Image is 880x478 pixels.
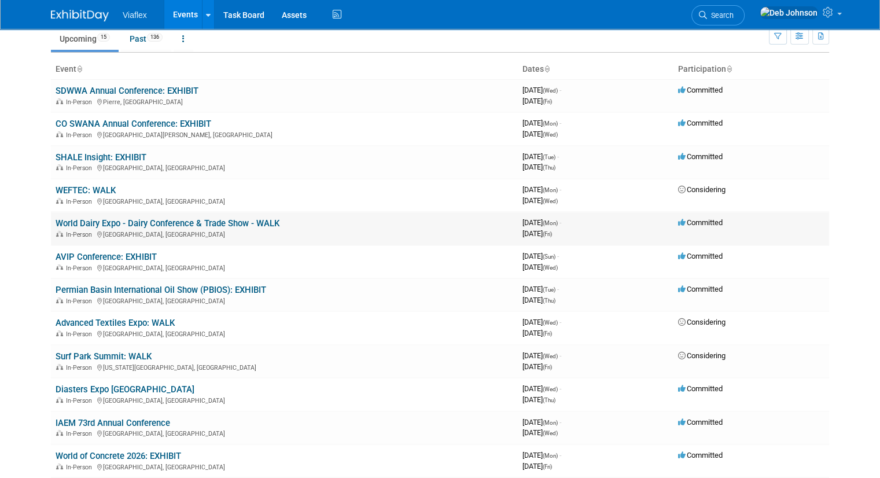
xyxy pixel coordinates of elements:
[56,198,63,204] img: In-Person Event
[56,264,63,270] img: In-Person Event
[56,428,513,437] div: [GEOGRAPHIC_DATA], [GEOGRAPHIC_DATA]
[678,86,723,94] span: Committed
[522,362,552,371] span: [DATE]
[522,329,552,337] span: [DATE]
[678,119,723,127] span: Committed
[56,384,194,395] a: Diasters Expo [GEOGRAPHIC_DATA]
[543,253,555,260] span: (Sun)
[56,329,513,338] div: [GEOGRAPHIC_DATA], [GEOGRAPHIC_DATA]
[543,131,558,138] span: (Wed)
[522,196,558,205] span: [DATE]
[678,185,726,194] span: Considering
[522,462,552,470] span: [DATE]
[56,285,266,295] a: Permian Basin International Oil Show (PBIOS): EXHIBIT
[522,263,558,271] span: [DATE]
[678,152,723,161] span: Committed
[559,318,561,326] span: -
[56,218,279,229] a: World Dairy Expo - Dairy Conference & Trade Show - WALK
[56,362,513,372] div: [US_STATE][GEOGRAPHIC_DATA], [GEOGRAPHIC_DATA]
[56,395,513,405] div: [GEOGRAPHIC_DATA], [GEOGRAPHIC_DATA]
[557,252,559,260] span: -
[66,164,95,172] span: In-Person
[56,131,63,137] img: In-Person Event
[56,130,513,139] div: [GEOGRAPHIC_DATA][PERSON_NAME], [GEOGRAPHIC_DATA]
[543,297,555,304] span: (Thu)
[522,86,561,94] span: [DATE]
[678,351,726,360] span: Considering
[522,152,559,161] span: [DATE]
[543,364,552,370] span: (Fri)
[56,185,116,196] a: WEFTEC: WALK
[691,5,745,25] a: Search
[559,185,561,194] span: -
[51,10,109,21] img: ExhibitDay
[543,319,558,326] span: (Wed)
[56,252,157,262] a: AVIP Conference: EXHIBIT
[543,464,552,470] span: (Fri)
[66,364,95,372] span: In-Person
[678,384,723,393] span: Committed
[678,218,723,227] span: Committed
[522,296,555,304] span: [DATE]
[543,220,558,226] span: (Mon)
[56,296,513,305] div: [GEOGRAPHIC_DATA], [GEOGRAPHIC_DATA]
[56,318,175,328] a: Advanced Textiles Expo: WALK
[522,252,559,260] span: [DATE]
[543,420,558,426] span: (Mon)
[543,453,558,459] span: (Mon)
[66,98,95,106] span: In-Person
[557,285,559,293] span: -
[760,6,818,19] img: Deb Johnson
[56,152,146,163] a: SHALE Insight: EXHIBIT
[56,351,152,362] a: Surf Park Summit: WALK
[559,418,561,426] span: -
[66,198,95,205] span: In-Person
[559,218,561,227] span: -
[543,430,558,436] span: (Wed)
[559,384,561,393] span: -
[56,229,513,238] div: [GEOGRAPHIC_DATA], [GEOGRAPHIC_DATA]
[726,64,732,73] a: Sort by Participation Type
[522,395,555,404] span: [DATE]
[76,64,82,73] a: Sort by Event Name
[678,418,723,426] span: Committed
[66,464,95,471] span: In-Person
[66,297,95,305] span: In-Person
[543,330,552,337] span: (Fri)
[543,154,555,160] span: (Tue)
[66,231,95,238] span: In-Person
[544,64,550,73] a: Sort by Start Date
[147,33,163,42] span: 136
[543,397,555,403] span: (Thu)
[56,163,513,172] div: [GEOGRAPHIC_DATA], [GEOGRAPHIC_DATA]
[51,60,518,79] th: Event
[522,384,561,393] span: [DATE]
[56,364,63,370] img: In-Person Event
[66,131,95,139] span: In-Person
[56,231,63,237] img: In-Person Event
[543,98,552,105] span: (Fri)
[559,86,561,94] span: -
[56,462,513,471] div: [GEOGRAPHIC_DATA], [GEOGRAPHIC_DATA]
[121,28,171,50] a: Past136
[56,263,513,272] div: [GEOGRAPHIC_DATA], [GEOGRAPHIC_DATA]
[707,11,734,20] span: Search
[678,252,723,260] span: Committed
[56,98,63,104] img: In-Person Event
[522,285,559,293] span: [DATE]
[51,28,119,50] a: Upcoming15
[56,330,63,336] img: In-Person Event
[543,386,558,392] span: (Wed)
[522,318,561,326] span: [DATE]
[543,286,555,293] span: (Tue)
[56,397,63,403] img: In-Person Event
[557,152,559,161] span: -
[56,196,513,205] div: [GEOGRAPHIC_DATA], [GEOGRAPHIC_DATA]
[522,428,558,437] span: [DATE]
[543,164,555,171] span: (Thu)
[522,130,558,138] span: [DATE]
[543,231,552,237] span: (Fri)
[522,185,561,194] span: [DATE]
[56,418,170,428] a: IAEM 73rd Annual Conference
[123,10,147,20] span: Viaflex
